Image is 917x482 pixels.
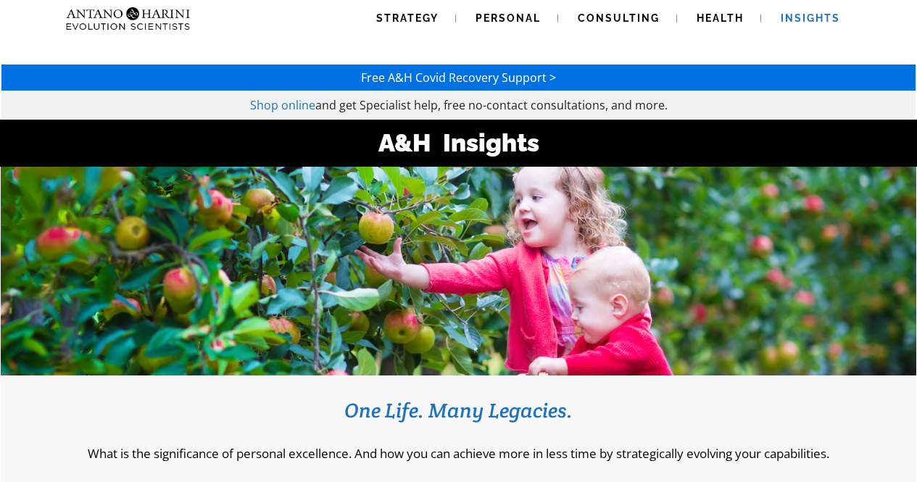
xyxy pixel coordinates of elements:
span: and get Specialist help, free no-contact consultations, and more. [315,97,668,113]
span: Health [697,12,744,24]
a: Shop online [250,97,315,113]
span: Insights [781,12,840,24]
strong: A&H Insights [378,128,539,157]
span: Consulting [578,12,660,24]
h3: One Life. Many Legacies. [22,397,895,423]
a: Free A&H Covid Recovery Support > [361,70,556,86]
span: Personal [476,12,541,24]
p: What is the significance of personal excellence. And how you can achieve more in less time by str... [22,445,895,462]
span: Strategy [376,12,439,24]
